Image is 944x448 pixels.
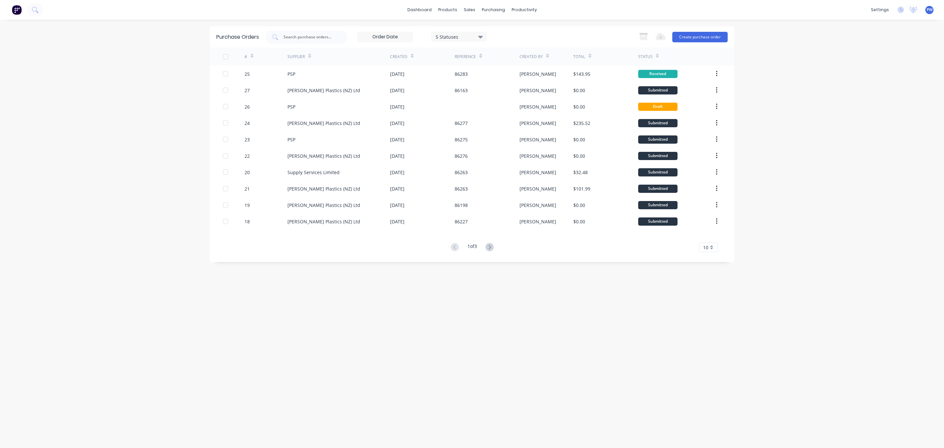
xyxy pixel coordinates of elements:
[573,202,585,209] div: $0.00
[520,202,556,209] div: [PERSON_NAME]
[520,218,556,225] div: [PERSON_NAME]
[638,185,678,193] div: Submitted
[12,5,22,15] img: Factory
[404,5,435,15] a: dashboard
[520,169,556,176] div: [PERSON_NAME]
[390,185,404,192] div: [DATE]
[287,202,360,209] div: [PERSON_NAME] Plastics (NZ) Ltd
[287,54,305,60] div: Supplier
[638,168,678,176] div: Submitted
[245,153,250,159] div: 22
[455,54,476,60] div: Reference
[638,54,653,60] div: Status
[455,202,468,209] div: 86198
[245,120,250,127] div: 24
[455,153,468,159] div: 86276
[638,70,678,78] div: Received
[573,103,585,110] div: $0.00
[638,135,678,144] div: Submitted
[638,152,678,160] div: Submitted
[573,87,585,94] div: $0.00
[287,71,295,77] div: PSP
[467,243,477,252] div: 1 of 3
[573,54,585,60] div: Total
[245,169,250,176] div: 20
[508,5,540,15] div: productivity
[245,71,250,77] div: 25
[358,32,413,42] input: Order Date
[245,103,250,110] div: 26
[573,185,590,192] div: $101.99
[390,103,404,110] div: [DATE]
[573,218,585,225] div: $0.00
[287,185,360,192] div: [PERSON_NAME] Plastics (NZ) Ltd
[283,34,337,40] input: Search purchase orders...
[245,185,250,192] div: 21
[216,33,259,41] div: Purchase Orders
[520,153,556,159] div: [PERSON_NAME]
[390,218,404,225] div: [DATE]
[520,136,556,143] div: [PERSON_NAME]
[703,244,708,251] span: 10
[245,87,250,94] div: 27
[287,87,360,94] div: [PERSON_NAME] Plastics (NZ) Ltd
[520,71,556,77] div: [PERSON_NAME]
[520,120,556,127] div: [PERSON_NAME]
[573,120,590,127] div: $235.52
[245,202,250,209] div: 19
[287,218,360,225] div: [PERSON_NAME] Plastics (NZ) Ltd
[287,136,295,143] div: PSP
[390,202,404,209] div: [DATE]
[520,103,556,110] div: [PERSON_NAME]
[927,7,933,13] span: PW
[638,201,678,209] div: Submitted
[573,71,590,77] div: $143.95
[390,136,404,143] div: [DATE]
[287,153,360,159] div: [PERSON_NAME] Plastics (NZ) Ltd
[868,5,892,15] div: settings
[390,54,407,60] div: Created
[520,185,556,192] div: [PERSON_NAME]
[390,87,404,94] div: [DATE]
[245,218,250,225] div: 18
[455,71,468,77] div: 86283
[455,169,468,176] div: 86263
[638,103,678,111] div: Draft
[287,120,360,127] div: [PERSON_NAME] Plastics (NZ) Ltd
[390,120,404,127] div: [DATE]
[436,33,482,40] div: 5 Statuses
[672,32,728,42] button: Create purchase order
[573,153,585,159] div: $0.00
[455,120,468,127] div: 86277
[435,5,461,15] div: products
[287,169,340,176] div: Supply Services Limited
[638,119,678,127] div: Submitted
[461,5,479,15] div: sales
[390,153,404,159] div: [DATE]
[245,136,250,143] div: 23
[455,185,468,192] div: 86263
[573,169,588,176] div: $32.48
[638,86,678,94] div: Submitted
[479,5,508,15] div: purchasing
[390,71,404,77] div: [DATE]
[455,136,468,143] div: 86275
[520,54,543,60] div: Created By
[390,169,404,176] div: [DATE]
[638,217,678,226] div: Submitted
[287,103,295,110] div: PSP
[520,87,556,94] div: [PERSON_NAME]
[455,87,468,94] div: 86163
[455,218,468,225] div: 86227
[245,54,247,60] div: #
[573,136,585,143] div: $0.00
